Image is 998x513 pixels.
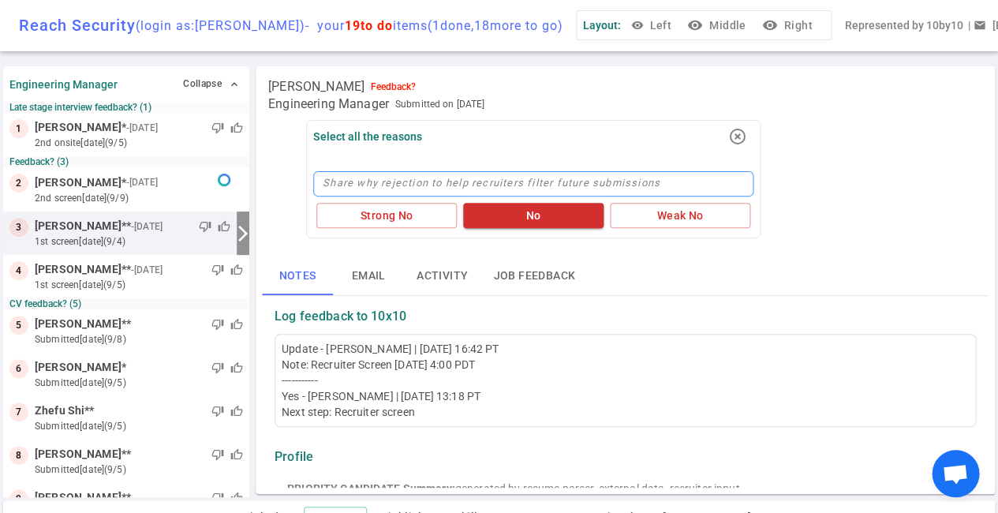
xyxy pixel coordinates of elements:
span: visibility [630,19,643,32]
span: thumb_down [199,220,211,233]
button: Job feedback [480,257,588,295]
small: Late stage interview feedback? (1) [9,102,243,113]
span: [PERSON_NAME] [35,119,121,136]
button: Email [333,257,404,295]
div: Open chat [932,450,979,497]
small: Feedback? (3) [9,156,243,167]
small: CV feedback? (5) [9,298,243,309]
span: [PERSON_NAME] [35,446,121,462]
span: [PERSON_NAME] [268,79,364,95]
button: Activity [404,257,480,295]
span: thumb_up [230,318,243,331]
span: - your items ( 1 done, 18 more to go) [305,18,563,33]
div: 7 [9,403,28,421]
span: thumb_up [218,220,230,233]
div: 4 [9,261,28,280]
span: thumb_up [230,448,243,461]
span: thumb_down [211,122,224,134]
span: [PERSON_NAME] [35,489,121,506]
small: - [DATE] [126,121,158,135]
button: Weak No [610,203,750,229]
span: thumb_up [230,264,243,276]
span: thumb_down [211,361,224,374]
span: (login as: [PERSON_NAME] ) [136,18,305,33]
small: submitted [DATE] (9/5) [35,419,243,433]
small: 1st Screen [DATE] (9/5) [35,278,243,292]
span: [PERSON_NAME] [35,359,121,376]
div: Update - [PERSON_NAME] | [DATE] 16:42 PT Note: Recruiter Screen [DATE] 4:00 PDT ----------- Yes -... [282,341,969,420]
div: 6 [9,359,28,378]
small: - [DATE] [126,175,158,189]
strong: PRIORITY CANDIDATE Summary: [287,482,455,495]
small: 2nd Screen [DATE] (9/9) [35,191,243,205]
span: [PERSON_NAME] [35,218,121,234]
span: thumb_up [230,492,243,504]
div: Feedback? [371,81,416,92]
div: 2 [9,174,28,193]
div: 3 [9,218,28,237]
i: visibility [761,17,777,33]
span: Zhefu Shi [35,403,84,419]
span: thumb_up [230,122,243,134]
span: [PERSON_NAME] [35,174,121,191]
span: [PERSON_NAME] [35,261,121,278]
button: Notes [262,257,333,295]
div: 9 [9,489,28,508]
div: basic tabs example [262,257,989,295]
strong: Profile [275,449,313,465]
span: thumb_down [211,448,224,461]
small: 2nd Onsite [DATE] (9/5) [35,136,243,150]
span: thumb_down [211,318,224,331]
strong: Log feedback to 10x10 [275,309,406,324]
button: highlight_off [722,121,753,152]
span: [PERSON_NAME] [35,316,121,332]
small: - [DATE] [131,263,163,277]
div: generated by resume parser, external data, recruiter input [287,481,963,496]
span: Submitted on [DATE] [395,96,484,112]
button: visibilityRight [758,11,818,40]
div: 8 [9,446,28,465]
div: 5 [9,316,28,335]
span: thumb_up [230,405,243,418]
span: thumb_down [211,264,224,276]
i: highlight_off [728,127,747,146]
span: thumb_down [211,405,224,418]
span: Engineering Manager [268,96,389,112]
button: Strong No [316,203,457,229]
span: Layout: [583,19,621,32]
span: email [973,19,985,32]
small: submitted [DATE] (9/8) [35,332,243,346]
div: Reach Security [19,16,563,35]
span: thumb_down [211,492,224,504]
span: 19 to do [345,18,393,33]
button: Collapse [179,73,243,95]
button: visibilityMiddle [684,11,752,40]
small: - [DATE] [131,219,163,234]
span: expand_less [228,78,241,91]
div: Select all the reasons [313,130,422,143]
i: arrow_forward_ios [234,224,252,243]
span: thumb_up [230,361,243,374]
i: visibility [687,17,703,33]
div: 1 [9,119,28,138]
small: submitted [DATE] (9/5) [35,376,243,390]
small: 1st Screen [DATE] (9/4) [35,234,230,249]
strong: Engineering Manager [9,78,118,91]
button: No [463,203,604,229]
small: submitted [DATE] (9/5) [35,462,243,477]
button: Left [627,11,678,40]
